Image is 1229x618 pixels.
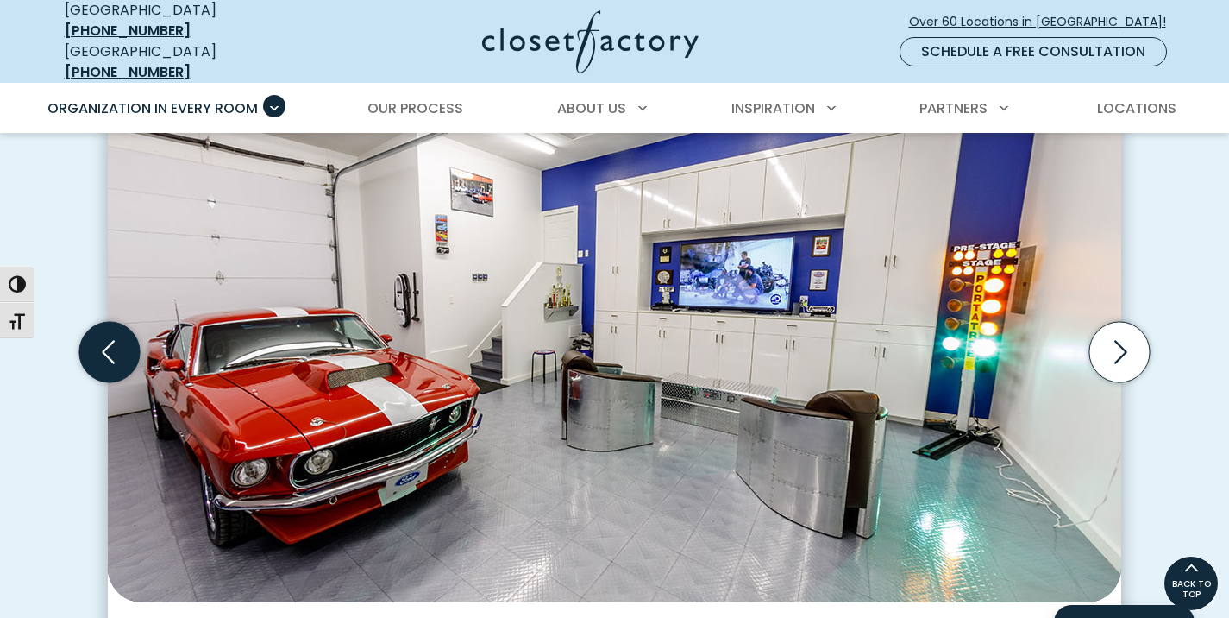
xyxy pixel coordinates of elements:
img: High-gloss white garage storage cabinetry with integrated TV mount. [108,72,1121,602]
button: Previous slide [72,315,147,389]
span: Partners [919,98,988,118]
a: BACK TO TOP [1163,556,1219,611]
span: Locations [1097,98,1176,118]
span: Our Process [367,98,463,118]
button: Next slide [1082,315,1157,389]
span: About Us [557,98,626,118]
a: [PHONE_NUMBER] [65,21,191,41]
a: Schedule a Free Consultation [900,37,1167,66]
nav: Primary Menu [35,85,1195,133]
span: Inspiration [731,98,815,118]
span: Organization in Every Room [47,98,258,118]
div: [GEOGRAPHIC_DATA] [65,41,315,83]
a: Over 60 Locations in [GEOGRAPHIC_DATA]! [908,7,1181,37]
span: BACK TO TOP [1164,579,1218,600]
img: Closet Factory Logo [482,10,699,73]
a: [PHONE_NUMBER] [65,62,191,82]
span: Over 60 Locations in [GEOGRAPHIC_DATA]! [909,13,1180,31]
